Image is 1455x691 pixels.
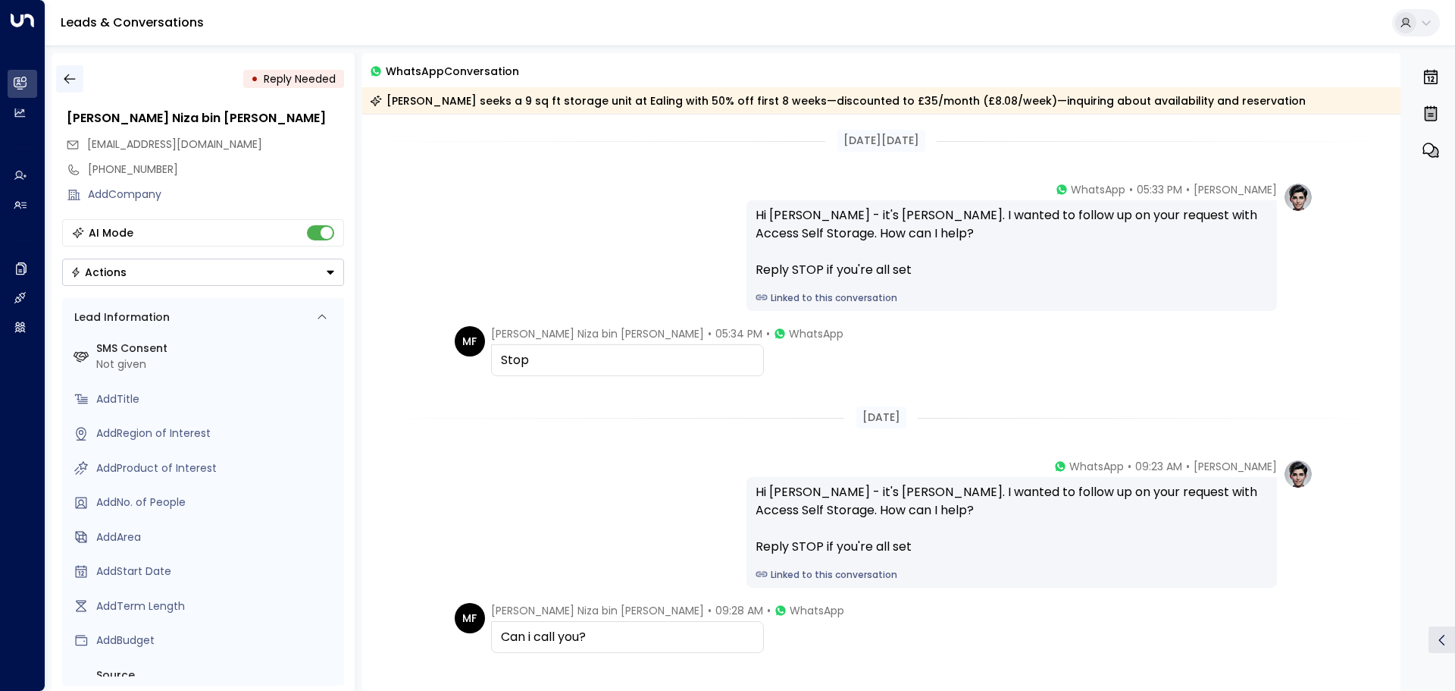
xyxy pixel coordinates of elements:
div: AddTitle [96,391,338,407]
span: WhatsApp [1071,182,1125,197]
div: [PERSON_NAME] Niza bin [PERSON_NAME] [67,109,344,127]
button: Actions [62,259,344,286]
div: [DATE] [856,407,906,429]
div: [PHONE_NUMBER] [88,162,344,177]
span: • [766,326,770,341]
span: WhatsApp [790,603,844,618]
span: WhatsApp [1069,459,1124,474]
span: • [1186,182,1190,197]
div: AI Mode [89,225,133,240]
span: • [708,326,712,341]
div: MF [455,603,485,633]
a: Leads & Conversations [61,14,204,31]
span: [PERSON_NAME] [1194,182,1277,197]
div: Lead Information [69,309,170,325]
div: [PERSON_NAME] seeks a 9 sq ft storage unit at Ealing with 50% off first 8 weeks—discounted to £35... [370,93,1306,108]
span: [PERSON_NAME] Niza bin [PERSON_NAME] [491,326,704,341]
a: Linked to this conversation [756,291,1268,305]
div: MF [455,326,485,356]
span: 09:23 AM [1135,459,1182,474]
span: WhatsApp Conversation [386,62,519,80]
span: • [1186,459,1190,474]
div: AddProduct of Interest [96,460,338,476]
img: profile-logo.png [1283,459,1313,489]
span: • [1129,182,1133,197]
div: AddCompany [88,187,344,203]
div: Actions [70,265,127,279]
span: [EMAIL_ADDRESS][DOMAIN_NAME] [87,137,262,152]
div: Can i call you? [501,628,754,646]
div: [DATE][DATE] [837,130,925,152]
span: Reply Needed [264,71,336,86]
div: Hi [PERSON_NAME] - it's [PERSON_NAME]. I wanted to follow up on your request with Access Self Sto... [756,206,1268,279]
label: Source [96,667,338,683]
div: AddArea [96,529,338,545]
span: WhatsApp [789,326,843,341]
a: Linked to this conversation [756,568,1268,582]
span: 05:34 PM [715,326,762,341]
label: SMS Consent [96,341,338,356]
span: 05:33 PM [1137,182,1182,197]
div: Not given [96,356,338,372]
img: profile-logo.png [1283,182,1313,212]
div: AddTerm Length [96,598,338,614]
span: [PERSON_NAME] Niza bin [PERSON_NAME] [491,603,704,618]
span: • [1128,459,1131,474]
span: • [767,603,771,618]
div: Button group with a nested menu [62,259,344,286]
div: AddRegion of Interest [96,426,338,441]
span: 09:28 AM [715,603,763,618]
span: [PERSON_NAME] [1194,459,1277,474]
div: AddBudget [96,633,338,649]
div: • [251,65,258,93]
span: genie2522@yahoo.com [87,137,262,152]
div: AddStart Date [96,564,338,579]
span: • [708,603,712,618]
div: AddNo. of People [96,495,338,510]
div: Stop [501,351,754,369]
div: Hi [PERSON_NAME] - it's [PERSON_NAME]. I wanted to follow up on your request with Access Self Sto... [756,483,1268,556]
